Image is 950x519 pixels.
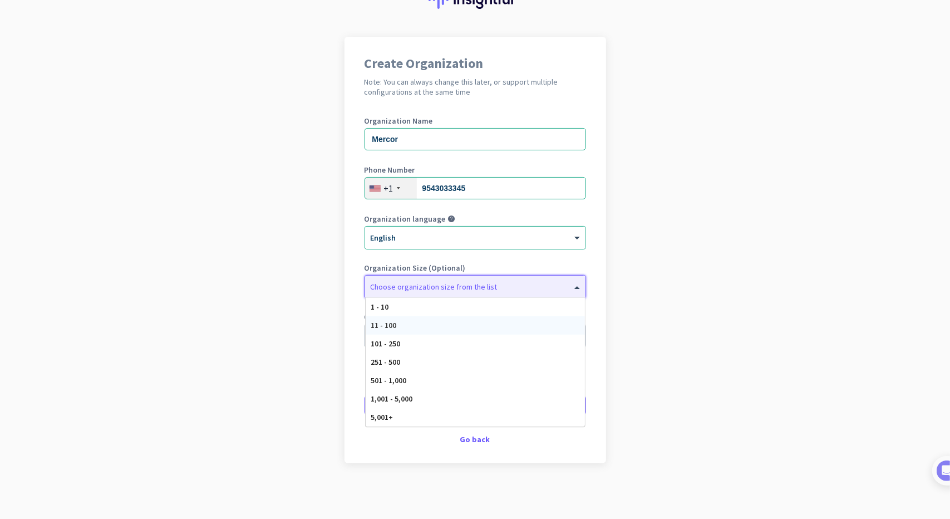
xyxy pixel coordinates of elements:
[365,215,446,223] label: Organization language
[365,435,586,443] div: Go back
[371,339,401,349] span: 101 - 250
[366,298,585,427] div: Options List
[365,313,586,321] label: Organization Time Zone
[365,395,586,415] button: Create Organization
[365,166,586,174] label: Phone Number
[371,412,393,422] span: 5,001+
[371,302,389,312] span: 1 - 10
[448,215,456,223] i: help
[384,183,393,194] div: +1
[371,320,397,330] span: 11 - 100
[365,264,586,272] label: Organization Size (Optional)
[371,394,413,404] span: 1,001 - 5,000
[365,77,586,97] h2: Note: You can always change this later, or support multiple configurations at the same time
[365,117,586,125] label: Organization Name
[365,57,586,70] h1: Create Organization
[365,128,586,150] input: What is the name of your organization?
[365,177,586,199] input: 201-555-0123
[371,357,401,367] span: 251 - 500
[371,375,407,385] span: 501 - 1,000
